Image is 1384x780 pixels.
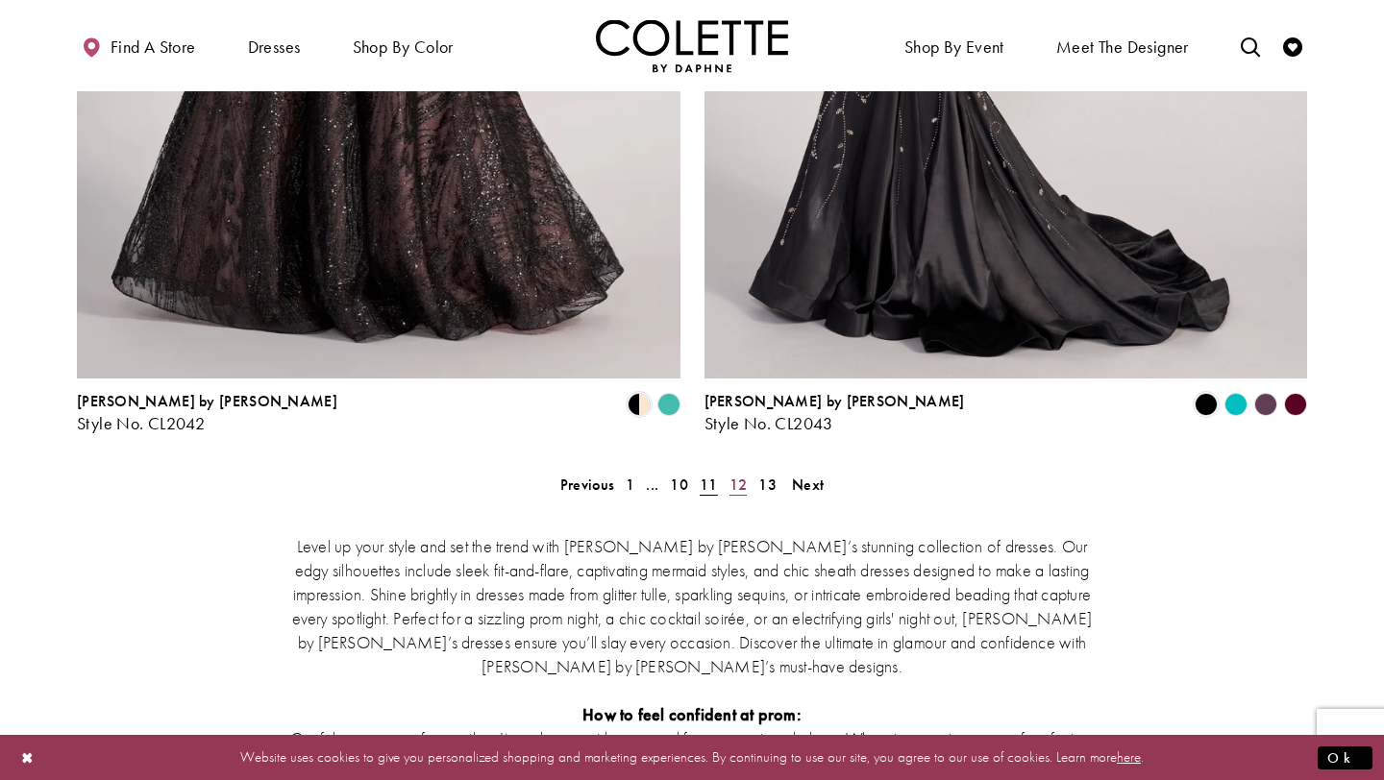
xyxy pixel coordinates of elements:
[77,391,337,411] span: [PERSON_NAME] by [PERSON_NAME]
[582,703,802,725] strong: How to feel confident at prom:
[1224,393,1248,416] i: Jade
[138,744,1246,770] p: Website uses cookies to give you personalized shopping and marketing experiences. By continuing t...
[243,19,306,72] span: Dresses
[1056,37,1189,57] span: Meet the designer
[704,412,833,434] span: Style No. CL2043
[77,393,337,433] div: Colette by Daphne Style No. CL2042
[555,471,620,499] a: Prev Page
[1284,393,1307,416] i: Burgundy
[646,475,658,495] span: ...
[1318,745,1372,769] button: Submit Dialog
[1278,19,1307,72] a: Check Wishlist
[596,19,788,72] a: Visit Home Page
[620,471,640,499] a: 1
[1117,747,1141,767] a: here
[664,471,694,499] a: 10
[1254,393,1277,416] i: Plum
[729,475,748,495] span: 12
[786,471,829,499] a: Next Page
[657,393,680,416] i: Turquoise
[792,475,824,495] span: Next
[248,37,301,57] span: Dresses
[670,475,688,495] span: 10
[758,475,777,495] span: 13
[704,393,965,433] div: Colette by Daphne Style No. CL2043
[596,19,788,72] img: Colette by Daphne
[1195,393,1218,416] i: Black
[700,475,718,495] span: 11
[560,475,614,495] span: Previous
[753,471,782,499] a: 13
[111,37,196,57] span: Find a store
[1236,19,1265,72] a: Toggle search
[626,475,634,495] span: 1
[694,471,724,499] span: Current page
[704,391,965,411] span: [PERSON_NAME] by [PERSON_NAME]
[904,37,1004,57] span: Shop By Event
[348,19,458,72] span: Shop by color
[640,471,664,499] a: ...
[900,19,1009,72] span: Shop By Event
[353,37,454,57] span: Shop by color
[284,534,1100,678] p: Level up your style and set the trend with [PERSON_NAME] by [PERSON_NAME]’s stunning collection o...
[12,741,44,774] button: Close Dialog
[724,471,754,499] a: 12
[1051,19,1194,72] a: Meet the designer
[77,19,200,72] a: Find a store
[77,412,205,434] span: Style No. CL2042
[628,393,651,416] i: Black/Nude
